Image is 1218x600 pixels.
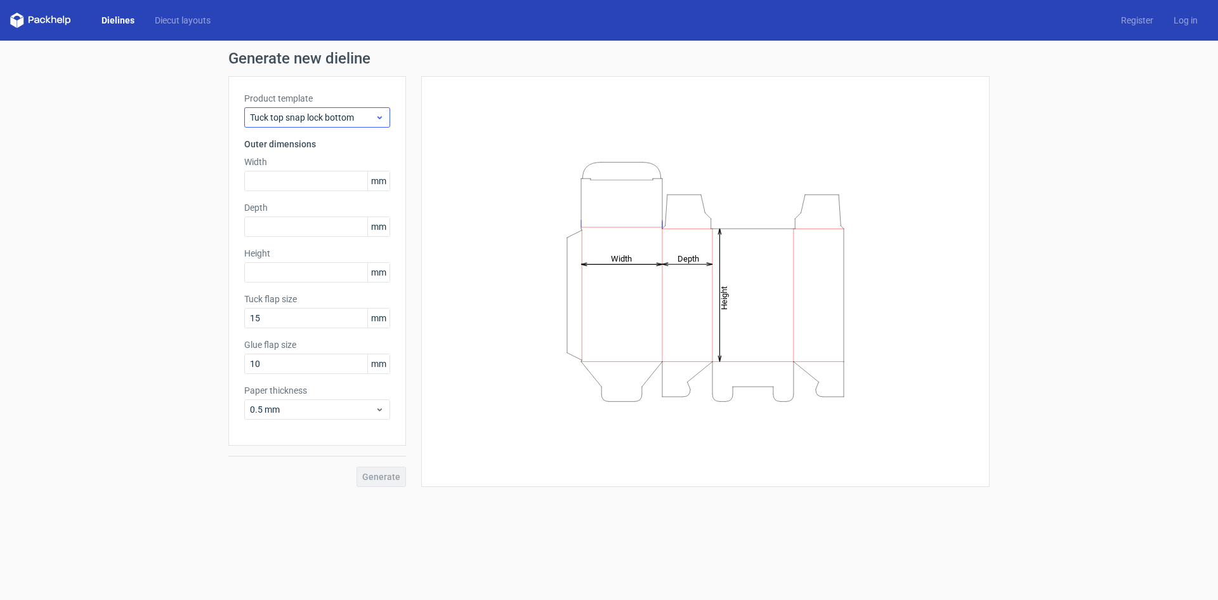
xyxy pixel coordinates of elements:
[244,156,390,168] label: Width
[244,92,390,105] label: Product template
[244,293,390,305] label: Tuck flap size
[145,14,221,27] a: Diecut layouts
[244,138,390,150] h3: Outer dimensions
[244,384,390,397] label: Paper thickness
[244,201,390,214] label: Depth
[611,253,632,263] tspan: Width
[678,253,699,263] tspan: Depth
[367,171,390,190] span: mm
[228,51,990,66] h1: Generate new dieline
[91,14,145,27] a: Dielines
[250,403,375,416] span: 0.5 mm
[244,247,390,260] label: Height
[367,309,390,328] span: mm
[250,111,375,124] span: Tuck top snap lock bottom
[1111,14,1163,27] a: Register
[367,217,390,236] span: mm
[719,286,729,309] tspan: Height
[367,263,390,282] span: mm
[244,338,390,351] label: Glue flap size
[367,354,390,373] span: mm
[1163,14,1208,27] a: Log in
